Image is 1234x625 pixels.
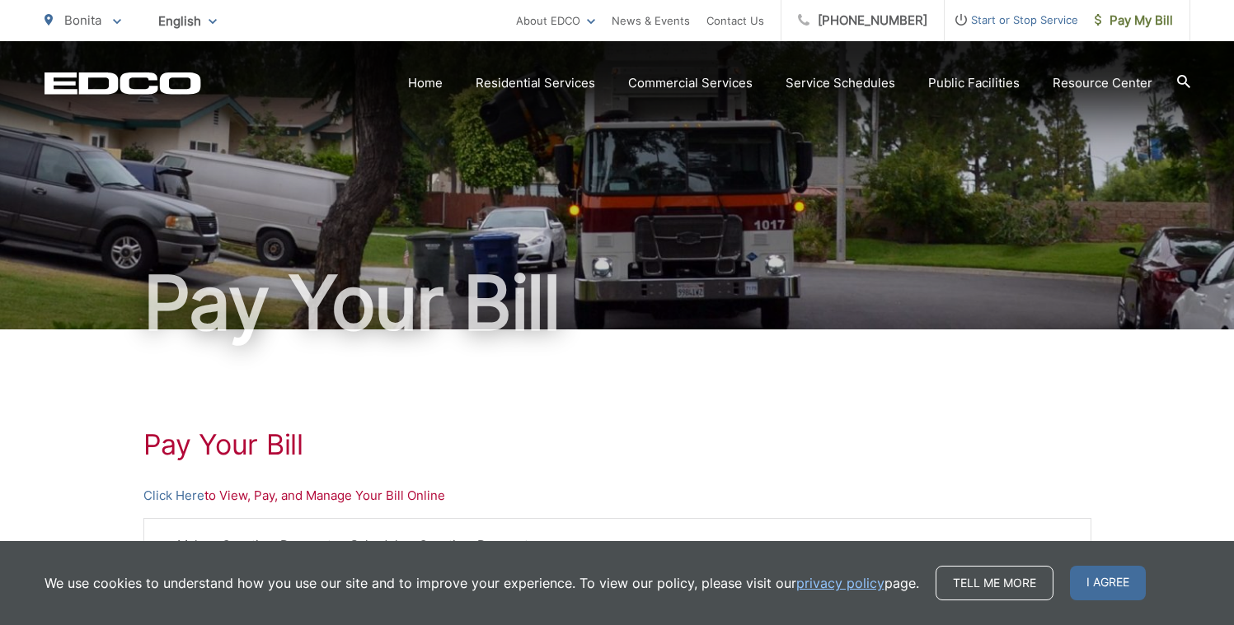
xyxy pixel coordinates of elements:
[928,73,1020,93] a: Public Facilities
[45,72,201,95] a: EDCD logo. Return to the homepage.
[143,486,204,506] a: Click Here
[706,11,764,30] a: Contact Us
[796,573,884,593] a: privacy policy
[936,566,1053,600] a: Tell me more
[1095,11,1173,30] span: Pay My Bill
[143,428,1091,461] h1: Pay Your Bill
[628,73,753,93] a: Commercial Services
[786,73,895,93] a: Service Schedules
[177,535,1074,555] li: Make a One-time Payment or Schedule a One-time Payment
[64,12,101,28] span: Bonita
[1070,566,1146,600] span: I agree
[1053,73,1152,93] a: Resource Center
[408,73,443,93] a: Home
[476,73,595,93] a: Residential Services
[612,11,690,30] a: News & Events
[516,11,595,30] a: About EDCO
[45,573,919,593] p: We use cookies to understand how you use our site and to improve your experience. To view our pol...
[45,262,1190,344] h1: Pay Your Bill
[146,7,229,35] span: English
[143,486,1091,506] p: to View, Pay, and Manage Your Bill Online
